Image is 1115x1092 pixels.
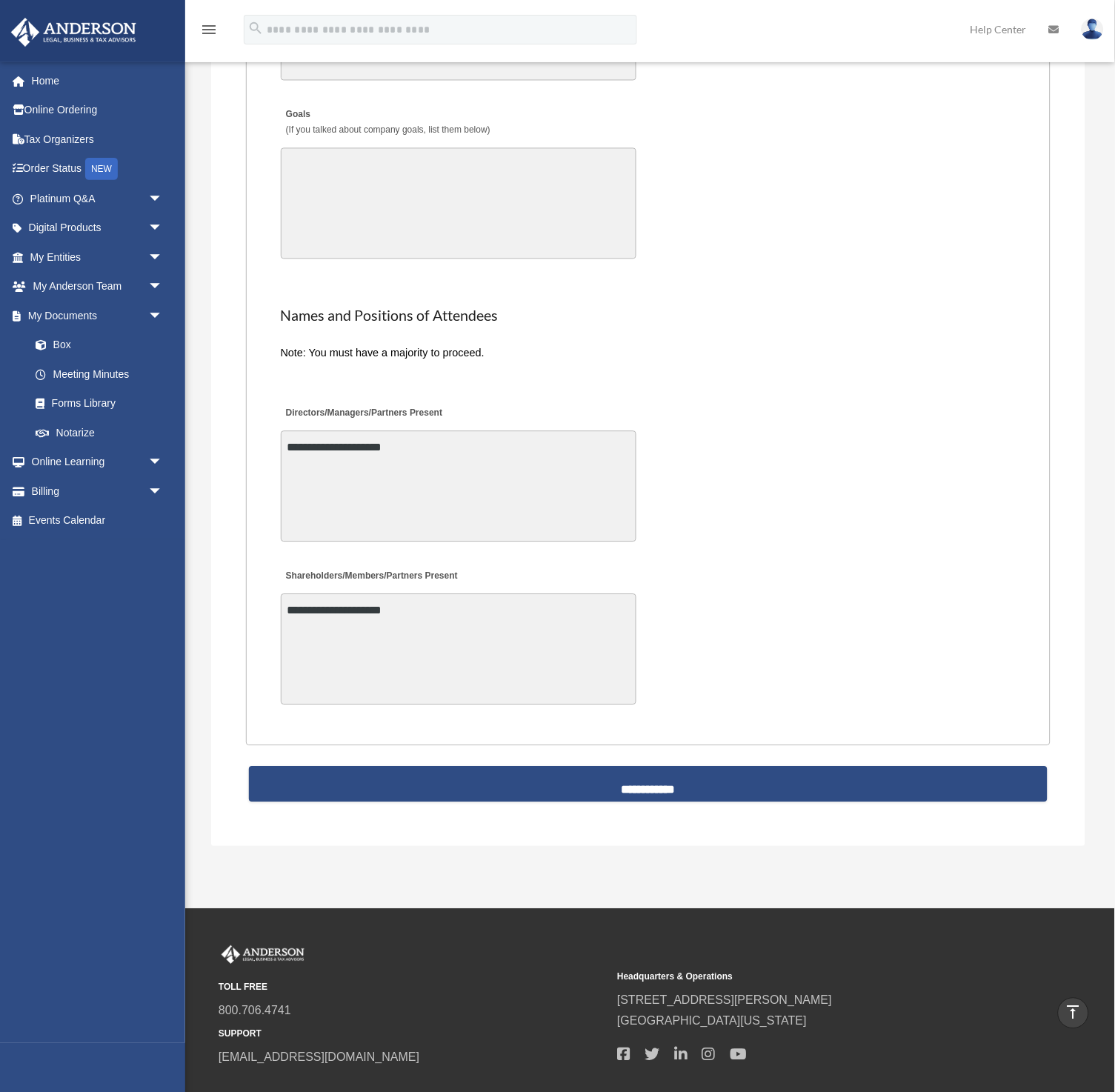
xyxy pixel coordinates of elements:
[617,994,832,1007] a: [STREET_ADDRESS][PERSON_NAME]
[7,18,141,47] img: Anderson Advisors Platinum Portal
[200,21,218,39] i: menu
[10,184,185,213] a: Platinum Q&Aarrow_drop_down
[10,124,185,154] a: Tax Organizers
[247,20,264,36] i: search
[219,946,307,965] img: Anderson Advisors Platinum Portal
[10,447,185,477] a: Online Learningarrow_drop_down
[281,106,494,142] label: Goals
[85,158,118,180] div: NEW
[219,1051,419,1064] a: [EMAIL_ADDRESS][DOMAIN_NAME]
[219,1005,291,1017] a: 800.706.4741
[200,26,218,39] a: menu
[617,970,1005,985] small: Headquarters & Operations
[148,184,178,214] span: arrow_drop_down
[281,347,485,359] span: Note: You must have a majority to proceed.
[21,389,185,419] a: Forms Library
[148,242,178,273] span: arrow_drop_down
[148,213,178,244] span: arrow_drop_down
[10,301,185,330] a: My Documentsarrow_drop_down
[10,154,185,184] a: Order StatusNEW
[10,66,185,96] a: Home
[10,213,185,243] a: Digital Productsarrow_drop_down
[10,506,185,536] a: Events Calendar
[148,301,178,331] span: arrow_drop_down
[286,125,490,136] span: (If you talked about company goals, list them below)
[281,306,1016,327] h2: Names and Positions of Attendees
[281,567,462,587] label: Shareholders/Members/Partners Present
[1058,998,1089,1029] a: vertical_align_top
[219,1027,607,1042] small: SUPPORT
[10,476,185,506] a: Billingarrow_drop_down
[281,404,447,424] label: Directors/Managers/Partners Present
[10,96,185,125] a: Online Ordering
[148,476,178,507] span: arrow_drop_down
[10,242,185,272] a: My Entitiesarrow_drop_down
[1082,19,1104,40] img: User Pic
[148,447,178,478] span: arrow_drop_down
[10,272,185,302] a: My Anderson Teamarrow_drop_down
[21,330,185,360] a: Box
[21,359,178,389] a: Meeting Minutes
[219,980,607,996] small: TOLL FREE
[21,418,185,447] a: Notarize
[148,272,178,302] span: arrow_drop_down
[1065,1004,1082,1022] i: vertical_align_top
[617,1015,807,1028] a: [GEOGRAPHIC_DATA][US_STATE]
